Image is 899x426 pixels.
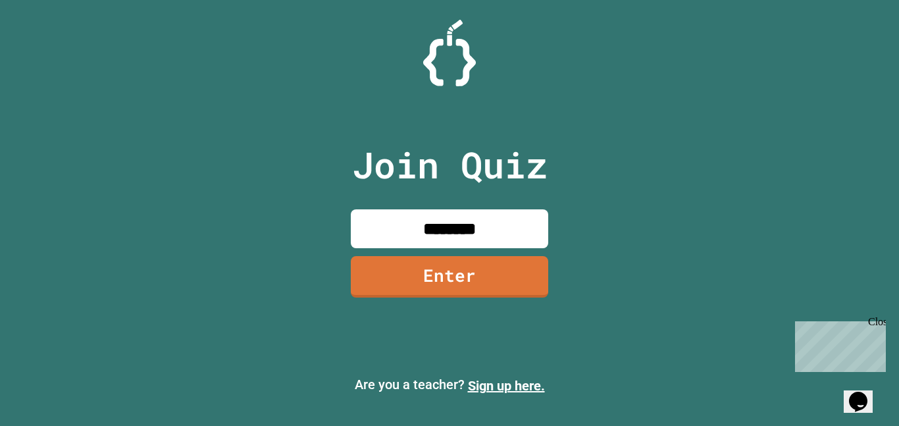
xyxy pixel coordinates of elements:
[11,375,888,396] p: Are you a teacher?
[844,373,886,413] iframe: chat widget
[790,316,886,372] iframe: chat widget
[352,138,548,192] p: Join Quiz
[423,20,476,86] img: Logo.svg
[351,256,548,298] a: Enter
[468,378,545,394] a: Sign up here.
[5,5,91,84] div: Chat with us now!Close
